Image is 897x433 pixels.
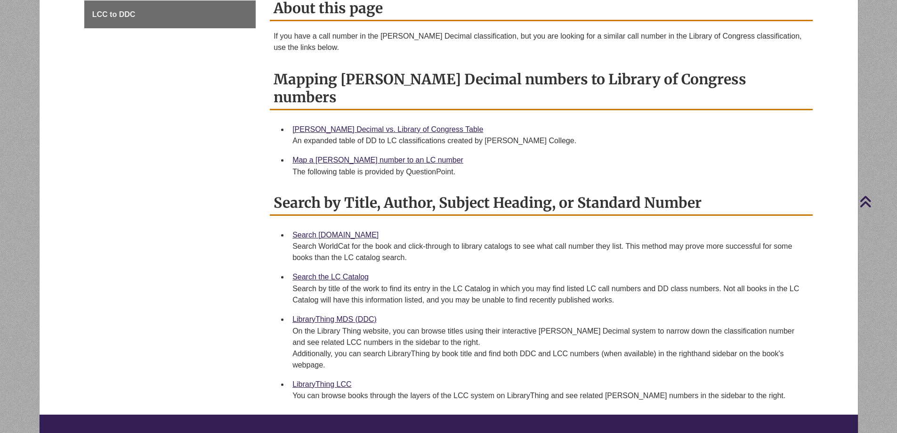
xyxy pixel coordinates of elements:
a: LibraryThing LCC [292,380,351,388]
div: An expanded table of DD to LC classifications created by [PERSON_NAME] College. [292,135,805,147]
a: LCC to DDC [84,0,256,29]
h2: Mapping [PERSON_NAME] Decimal numbers to Library of Congress numbers [270,67,813,110]
a: Search the LC Catalog [292,273,369,281]
div: You can browse books through the layers of the LCC system on LibraryThing and see related [PERSON... [292,390,805,401]
div: On the Library Thing website, you can browse titles using their interactive [PERSON_NAME] Decimal... [292,326,805,371]
a: Back to Top [859,195,895,208]
a: LibraryThing MDS (DDC) [292,315,377,323]
div: Search WorldCat for the book and click-through to library catalogs to see what call number they l... [292,241,805,263]
span: LCC to DDC [92,10,136,18]
p: If you have a call number in the [PERSON_NAME] Decimal classification, but you are looking for a ... [274,31,809,53]
div: The following table is provided by QuestionPoint. [292,166,805,178]
h2: Search by Title, Author, Subject Heading, or Standard Number [270,191,813,216]
a: [PERSON_NAME] Decimal vs. Library of Congress Table [292,125,483,133]
a: Search [DOMAIN_NAME] [292,231,379,239]
a: Map a [PERSON_NAME] number to an LC number [292,156,463,164]
div: Search by title of the work to find its entry in the LC Catalog in which you may find listed LC c... [292,283,805,306]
